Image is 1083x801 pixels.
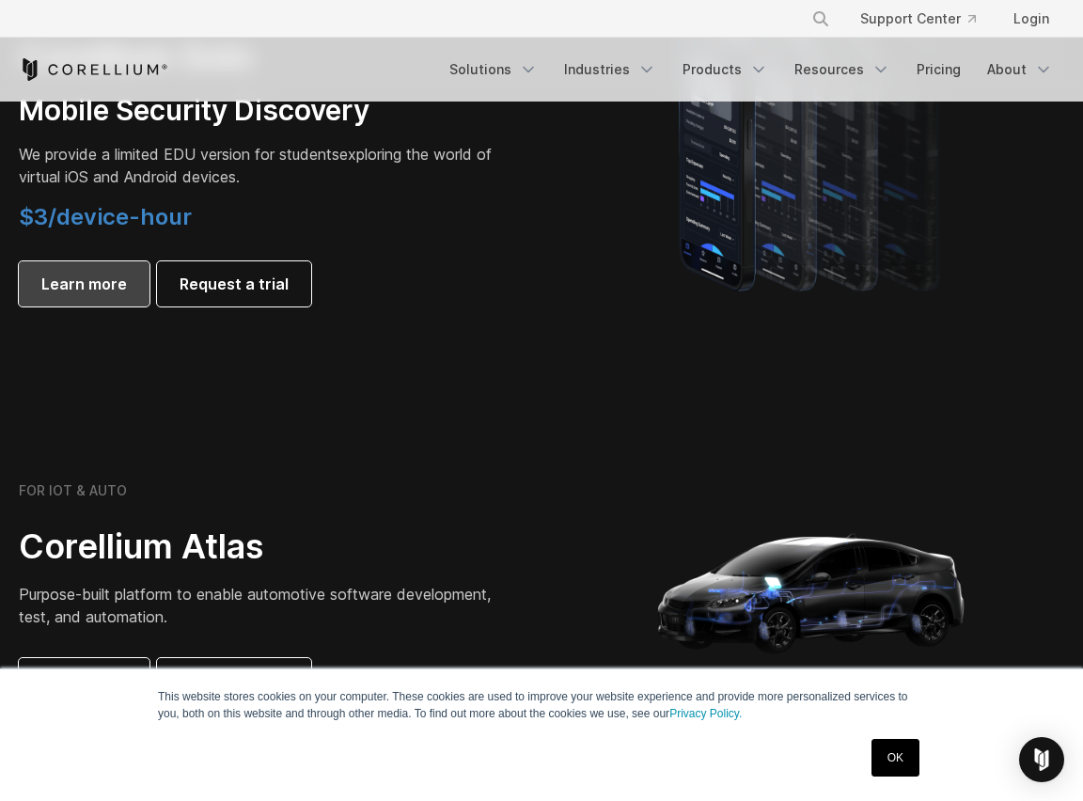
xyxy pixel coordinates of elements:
[19,482,127,499] h6: FOR IOT & AUTO
[671,53,779,86] a: Products
[871,739,919,777] a: OK
[553,53,667,86] a: Industries
[669,707,742,720] a: Privacy Policy.
[157,261,311,306] a: Request a trial
[845,2,991,36] a: Support Center
[804,2,838,36] button: Search
[19,526,496,568] h2: Corellium Atlas
[438,53,1064,86] div: Navigation Menu
[783,53,902,86] a: Resources
[1019,737,1064,782] div: Open Intercom Messenger
[624,404,1000,780] img: Corellium_Hero_Atlas_alt
[19,58,168,81] a: Corellium Home
[19,145,339,164] span: We provide a limited EDU version for students
[976,53,1064,86] a: About
[19,585,491,626] span: Purpose-built platform to enable automotive software development, test, and automation.
[19,203,192,230] span: $3/device-hour
[905,53,972,86] a: Pricing
[19,93,496,129] h3: Mobile Security Discovery
[19,658,149,703] a: Learn more
[41,273,127,295] span: Learn more
[789,2,1064,36] div: Navigation Menu
[998,2,1064,36] a: Login
[438,53,549,86] a: Solutions
[157,658,311,703] a: Request a trial
[19,261,149,306] a: Learn more
[180,273,289,295] span: Request a trial
[19,143,496,188] p: exploring the world of virtual iOS and Android devices.
[158,688,925,722] p: This website stores cookies on your computer. These cookies are used to improve your website expe...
